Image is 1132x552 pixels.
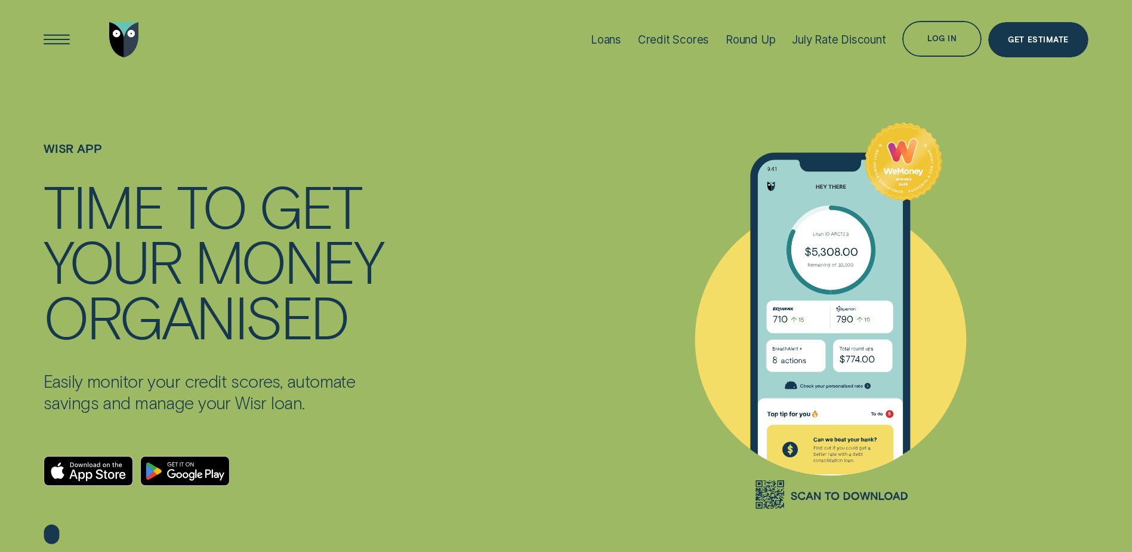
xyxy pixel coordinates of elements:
div: TIME [44,178,163,234]
img: Wisr [109,22,139,58]
h1: WISR APP [44,142,387,178]
button: Open Menu [39,22,75,58]
div: TO [177,178,246,234]
a: Get Estimate [988,22,1088,58]
div: Loans [591,33,621,47]
div: YOUR [44,233,181,289]
a: Download on the App Store [44,456,133,486]
div: ORGANISED [44,289,348,344]
div: Round Up [726,33,776,47]
button: Log in [902,21,982,57]
p: Easily monitor your credit scores, automate savings and manage your Wisr loan. [44,370,387,413]
div: July Rate Discount [792,33,886,47]
a: Android App on Google Play [140,456,230,486]
div: Credit Scores [638,33,710,47]
h4: TIME TO GET YOUR MONEY ORGANISED [44,178,387,344]
div: MONEY [195,233,383,289]
div: GET [259,178,361,234]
